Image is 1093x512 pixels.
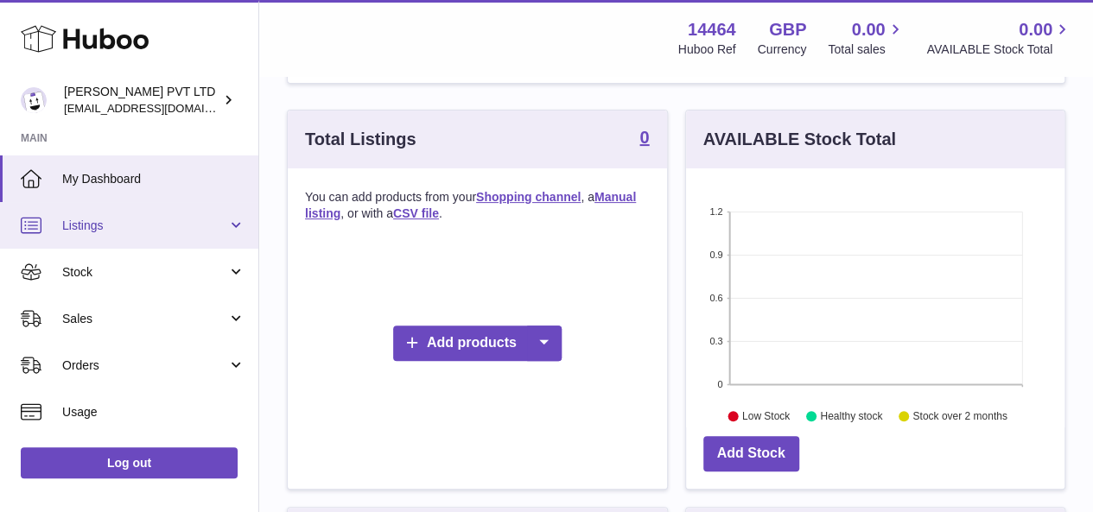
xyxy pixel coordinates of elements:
span: Total sales [828,41,905,58]
text: Healthy stock [820,410,883,422]
span: 0.00 [1019,18,1052,41]
img: hassanrai10923342@gmail.com [21,87,47,113]
strong: 0 [639,129,649,146]
a: 0.00 Total sales [828,18,905,58]
a: Shopping channel [476,190,581,204]
a: Add products [393,326,562,361]
text: 0.9 [709,250,722,260]
a: 0 [639,129,649,149]
a: 0.00 AVAILABLE Stock Total [926,18,1072,58]
span: [EMAIL_ADDRESS][DOMAIN_NAME] [64,101,254,115]
a: Log out [21,447,238,478]
a: Add Stock [703,436,799,471]
span: Listings [62,218,227,234]
span: Sales [62,311,227,327]
text: Low Stock [741,410,790,422]
span: AVAILABLE Stock Total [926,41,1072,58]
div: Huboo Ref [678,41,736,58]
div: [PERSON_NAME] PVT LTD [64,84,219,117]
text: 0.6 [709,293,722,303]
h3: AVAILABLE Stock Total [703,128,896,151]
h3: Total Listings [305,128,416,151]
a: CSV file [393,206,439,220]
span: My Dashboard [62,171,245,187]
span: 0.00 [852,18,886,41]
div: Currency [758,41,807,58]
span: Orders [62,357,227,374]
strong: 14464 [688,18,736,41]
text: 1.2 [709,206,722,217]
text: 0.3 [709,336,722,346]
p: You can add products from your , a , or with a . [305,189,650,222]
a: Manual listing [305,190,636,220]
text: Stock over 2 months [912,410,1007,422]
strong: GBP [769,18,806,41]
span: Stock [62,264,227,281]
text: 0 [717,379,722,389]
span: Usage [62,404,245,420]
